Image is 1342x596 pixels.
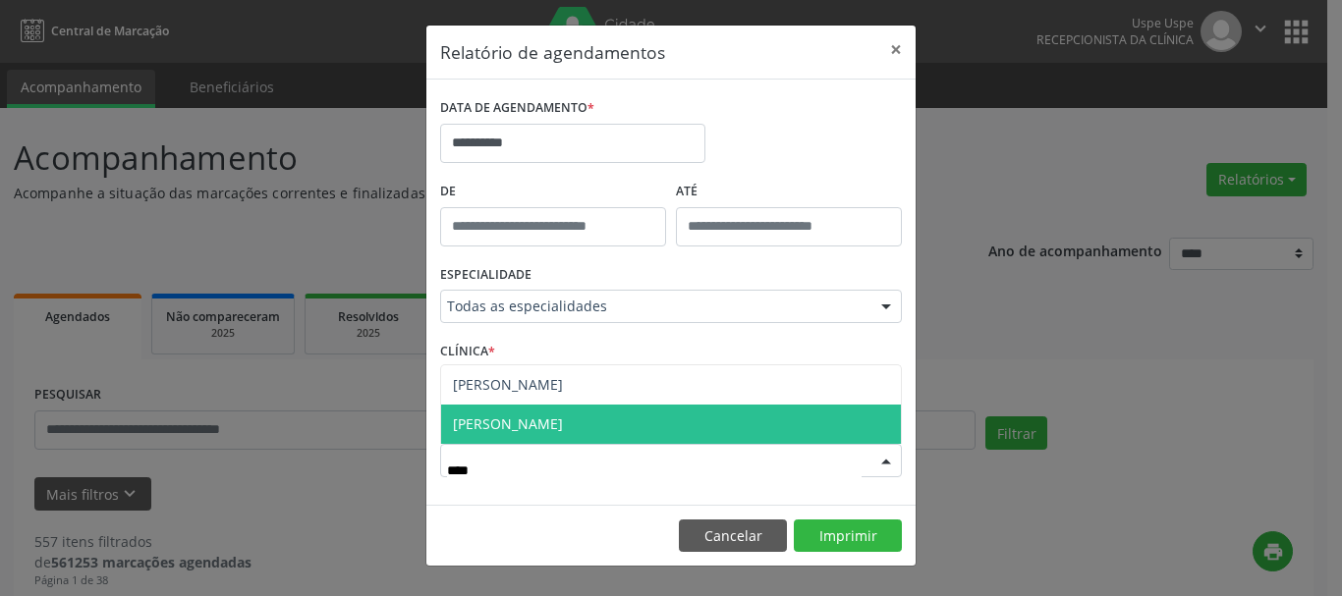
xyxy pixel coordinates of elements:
label: De [440,177,666,207]
label: CLÍNICA [440,337,495,367]
span: Todas as especialidades [447,297,862,316]
label: DATA DE AGENDAMENTO [440,93,594,124]
span: [PERSON_NAME] [453,414,563,433]
button: Imprimir [794,519,902,553]
span: [PERSON_NAME] [453,375,563,394]
label: ESPECIALIDADE [440,260,531,291]
h5: Relatório de agendamentos [440,39,665,65]
button: Cancelar [679,519,787,553]
label: ATÉ [676,177,902,207]
button: Close [876,26,916,74]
